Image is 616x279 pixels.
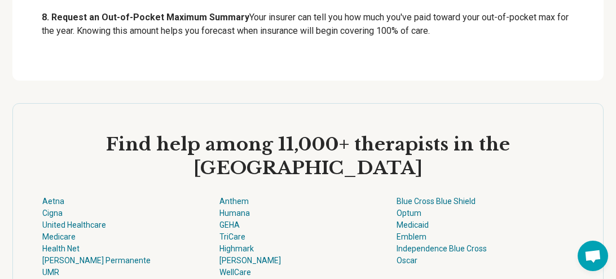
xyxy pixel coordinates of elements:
a: UMR [42,268,59,277]
a: Oscar [397,256,417,265]
a: Emblem [397,232,426,241]
a: Highmark [219,244,254,253]
div: Open chat [578,241,608,271]
a: Humana [219,209,250,218]
h3: Find help among 11,000+ therapists in the [GEOGRAPHIC_DATA] [42,133,574,180]
a: Blue Cross Blue Shield [397,197,476,206]
a: Aetna [42,197,64,206]
a: WellCare [219,268,251,277]
a: [PERSON_NAME] [219,256,281,265]
strong: 8. Request an Out-of-Pocket Maximum Summary [42,12,249,23]
a: Health Net [42,244,80,253]
a: GEHA [219,220,240,229]
a: Independence Blue Cross [397,244,487,253]
a: Optum [397,209,421,218]
a: Cigna [42,209,63,218]
a: Anthem [219,197,249,206]
a: Medicare [42,232,76,241]
p: Your insurer can tell you how much you've paid toward your out-of-pocket max for the year. Knowin... [42,11,574,38]
a: United Healthcare [42,220,106,229]
a: Medicaid [397,220,429,229]
a: TriCare [219,232,245,241]
a: [PERSON_NAME] Permanente [42,256,151,265]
